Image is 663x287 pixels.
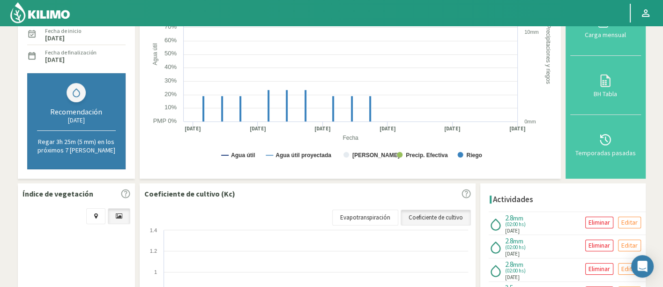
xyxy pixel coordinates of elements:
[185,125,201,132] text: [DATE]
[343,135,358,141] text: Fecha
[524,29,539,35] text: 10mm
[493,195,533,204] h4: Actividades
[589,264,610,274] p: Eliminar
[570,115,641,174] button: Temporadas pasadas
[144,188,235,199] p: Coeficiente de cultivo (Kc)
[585,217,613,228] button: Eliminar
[589,240,610,251] p: Eliminar
[509,125,525,132] text: [DATE]
[589,217,610,228] p: Eliminar
[154,269,156,275] text: 1
[164,104,176,111] text: 10%
[401,210,471,226] a: Coeficiente de cultivo
[164,37,176,44] text: 60%
[505,227,520,235] span: [DATE]
[149,227,156,233] text: 1.4
[505,222,526,227] span: (02:00 hs)
[618,263,641,275] button: Editar
[621,264,638,274] p: Editar
[149,248,156,254] text: 1.2
[249,125,266,132] text: [DATE]
[151,43,158,65] text: Agua útil
[505,213,513,222] span: 2.8
[164,77,176,84] text: 30%
[9,1,71,24] img: Kilimo
[621,240,638,251] p: Editar
[45,27,81,35] label: Fecha de inicio
[22,188,93,199] p: Índice de vegetación
[545,24,551,84] text: Precipitaciones y riegos
[379,125,395,132] text: [DATE]
[505,260,513,269] span: 2.8
[505,268,526,273] span: (02:00 hs)
[164,63,176,70] text: 40%
[45,57,65,63] label: [DATE]
[631,255,654,278] div: Open Intercom Messenger
[164,50,176,57] text: 50%
[153,117,177,124] text: PMP 0%
[164,91,176,98] text: 20%
[513,214,523,222] span: mm
[37,107,116,116] div: Recomendación
[45,48,97,57] label: Fecha de finalización
[332,210,398,226] a: Evapotranspiración
[505,273,520,281] span: [DATE]
[276,152,331,159] text: Agua útil proyectada
[618,217,641,228] button: Editar
[513,237,523,245] span: mm
[621,217,638,228] p: Editar
[585,263,613,275] button: Eliminar
[585,240,613,251] button: Eliminar
[37,116,116,124] div: [DATE]
[505,236,513,245] span: 2.8
[45,35,65,41] label: [DATE]
[505,245,526,250] span: (02:00 hs)
[314,125,331,132] text: [DATE]
[513,260,523,269] span: mm
[37,137,116,154] p: Regar 3h 25m (5 mm) en los próximos 7 [PERSON_NAME]
[444,125,461,132] text: [DATE]
[573,31,638,38] div: Carga mensual
[570,56,641,115] button: BH Tabla
[466,152,482,159] text: Riego
[352,152,399,159] text: [PERSON_NAME]
[573,150,638,156] div: Temporadas pasadas
[505,250,520,258] span: [DATE]
[406,152,448,159] text: Precip. Efectiva
[618,240,641,251] button: Editar
[573,91,638,97] div: BH Tabla
[524,119,536,124] text: 0mm
[231,152,255,159] text: Agua útil
[164,23,176,30] text: 70%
